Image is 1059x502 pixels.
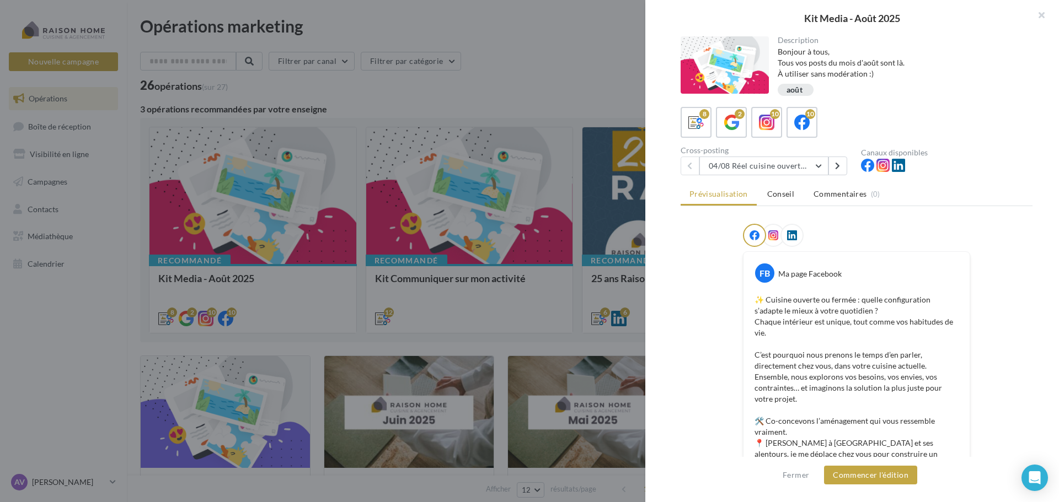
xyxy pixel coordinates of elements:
[699,109,709,119] div: 8
[778,468,814,482] button: Fermer
[778,36,1024,44] div: Description
[770,109,780,119] div: 10
[778,268,842,279] div: Ma page Facebook
[778,46,1024,79] div: Bonjour à tous, Tous vos posts du mois d'août sont là. À utiliser sans modération :)
[814,188,867,199] span: Commentaires
[805,109,815,119] div: 10
[861,149,1033,156] div: Canaux disponibles
[767,189,794,198] span: Conseil
[755,263,774,283] div: FB
[824,466,917,484] button: Commencer l'édition
[681,147,852,154] div: Cross-posting
[735,109,745,119] div: 2
[787,86,803,94] div: août
[663,13,1041,23] div: Kit Media - Août 2025
[871,190,880,198] span: (0)
[1021,465,1048,491] div: Open Intercom Messenger
[699,156,828,175] button: 04/08 Réel cuisine ouverte ou fermée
